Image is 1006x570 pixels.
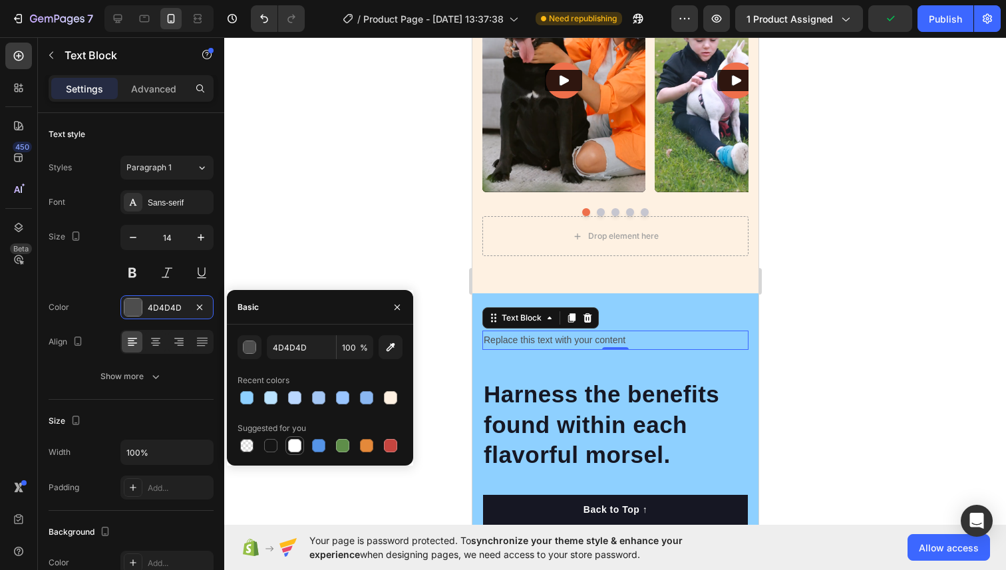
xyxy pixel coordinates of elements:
div: Padding [49,482,79,494]
button: Dot [168,171,176,179]
button: Dot [124,171,132,179]
div: Basic [238,301,259,313]
div: Color [49,557,69,569]
div: Beta [10,243,32,254]
button: Show more [49,364,214,388]
div: Align [49,333,86,351]
div: Suggested for you [238,422,306,434]
span: Your page is password protected. To when designing pages, we need access to your store password. [309,533,735,561]
button: 1 product assigned [735,5,863,32]
div: Text Block [27,275,72,287]
span: Need republishing [549,13,617,25]
div: Styles [49,162,72,174]
div: Width [49,446,71,458]
p: Settings [66,82,103,96]
input: Eg: FFFFFF [267,335,336,359]
p: Replace this text with your content [11,295,275,311]
div: Background [49,523,113,541]
span: Paragraph 1 [126,162,172,174]
button: Dot [139,171,147,179]
p: Advanced [131,82,176,96]
div: Text style [49,128,85,140]
div: 450 [13,142,32,152]
button: Paragraph 1 [120,156,214,180]
div: Show more [100,370,162,383]
div: Add... [148,482,210,494]
button: Allow access [908,534,990,561]
p: 7 [87,11,93,27]
div: Open Intercom Messenger [961,505,993,537]
span: % [360,342,368,354]
p: Text Block [65,47,178,63]
div: Undo/Redo [251,5,305,32]
span: synchronize your theme style & enhance your experience [309,535,683,560]
button: Play [245,33,282,54]
iframe: Design area [472,37,758,525]
span: 1 product assigned [747,12,833,26]
div: Rich Text Editor. Editing area: main [10,293,276,313]
div: Add... [148,557,210,569]
div: Size [49,412,84,430]
button: Play [73,33,110,54]
button: Publish [918,5,973,32]
div: Size [49,228,84,246]
div: 4D4D4D [148,302,186,314]
button: Dot [110,171,118,179]
div: Color [49,301,69,313]
span: Product Page - [DATE] 13:37:38 [363,12,504,26]
button: Back to Top ↑ [11,458,275,488]
div: Publish [929,12,962,26]
input: Auto [121,440,213,464]
span: / [357,12,361,26]
span: Allow access [919,541,979,555]
p: Harness the benefits found within each flavorful morsel. [11,342,253,433]
div: Back to Top ↑ [111,466,175,480]
div: Sans-serif [148,197,210,209]
button: Dot [154,171,162,179]
div: Recent colors [238,374,289,386]
button: 7 [5,5,99,32]
div: Font [49,196,65,208]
